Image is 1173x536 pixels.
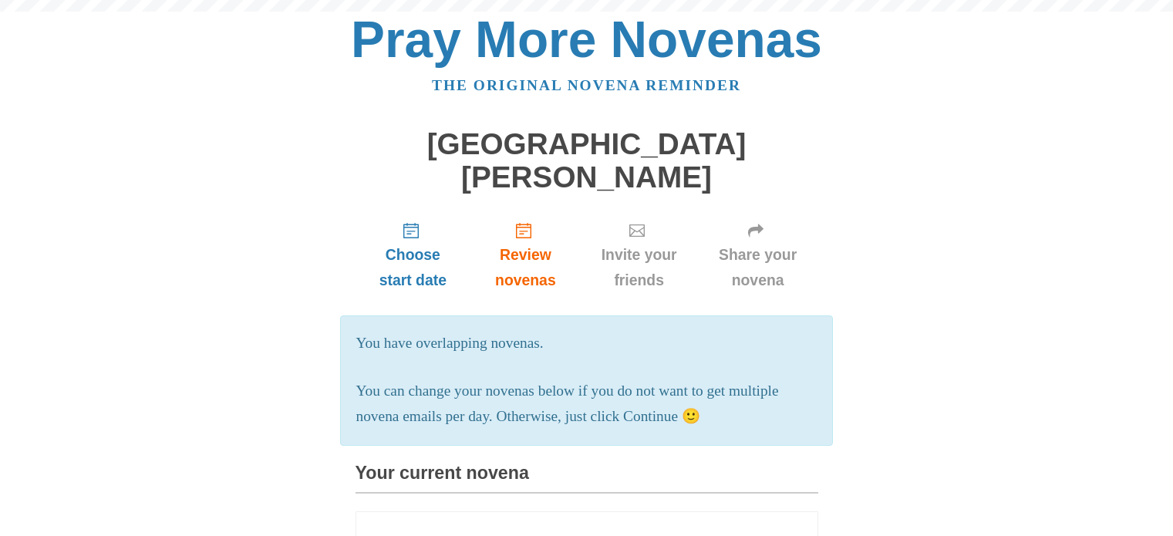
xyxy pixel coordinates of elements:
[356,128,818,194] h1: [GEOGRAPHIC_DATA][PERSON_NAME]
[470,209,580,301] a: Review novenas
[356,209,471,301] a: Choose start date
[596,242,683,293] span: Invite your friends
[698,209,818,301] a: Share your novena
[371,242,456,293] span: Choose start date
[486,242,565,293] span: Review novenas
[713,242,803,293] span: Share your novena
[356,464,818,494] h3: Your current novena
[351,11,822,68] a: Pray More Novenas
[356,331,817,356] p: You have overlapping novenas.
[356,379,817,430] p: You can change your novenas below if you do not want to get multiple novena emails per day. Other...
[432,77,741,93] a: The original novena reminder
[581,209,698,301] a: Invite your friends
